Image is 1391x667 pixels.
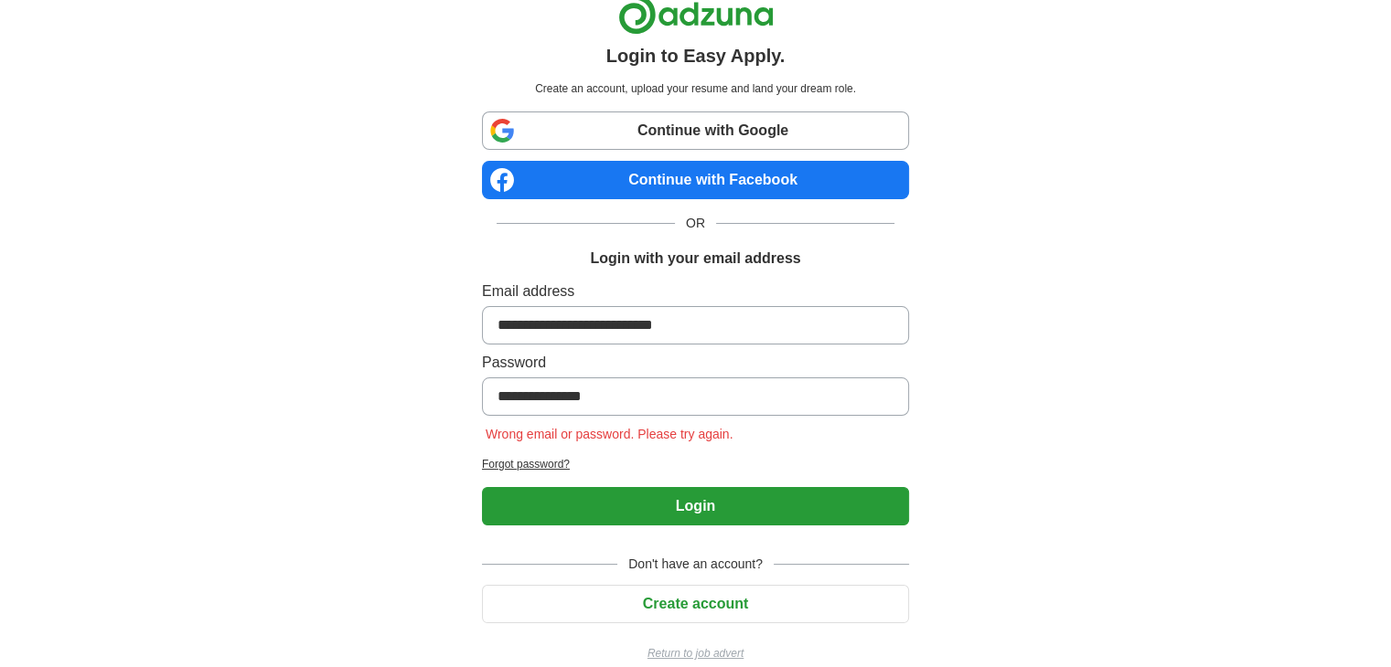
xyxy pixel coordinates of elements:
[482,487,909,525] button: Login
[590,248,800,270] h1: Login with your email address
[486,80,905,97] p: Create an account, upload your resume and land your dream role.
[482,645,909,662] a: Return to job advert
[482,427,737,441] span: Wrong email or password. Please try again.
[482,111,909,150] a: Continue with Google
[617,555,774,574] span: Don't have an account?
[482,281,909,302] label: Email address
[675,214,716,233] span: OR
[482,596,909,611] a: Create account
[482,352,909,374] label: Password
[482,456,909,472] a: Forgot password?
[482,161,909,199] a: Continue with Facebook
[482,585,909,623] button: Create account
[606,42,786,69] h1: Login to Easy Apply.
